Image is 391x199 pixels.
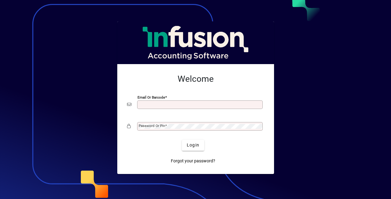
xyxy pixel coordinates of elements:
a: Forgot your password? [168,156,218,167]
button: Login [182,140,204,151]
mat-label: Email or Barcode [137,95,165,99]
span: Login [187,142,199,148]
span: Forgot your password? [171,158,215,164]
mat-label: Password or Pin [139,124,165,128]
h2: Welcome [127,74,264,84]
